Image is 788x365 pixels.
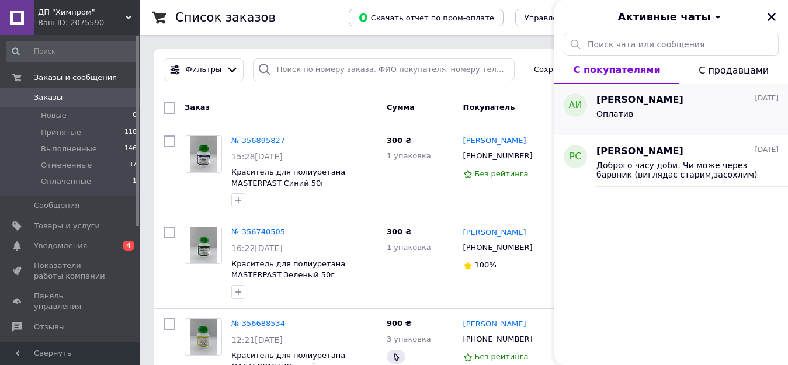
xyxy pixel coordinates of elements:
[463,103,515,112] span: Покупатель
[190,136,217,172] img: Фото товару
[387,103,415,112] span: Сумма
[755,145,779,155] span: [DATE]
[41,144,97,154] span: Выполненные
[564,33,779,56] input: Поиск чата или сообщения
[185,135,222,173] a: Фото товару
[231,259,345,279] a: Краситель для полиуретана MASTERPAST Зеленый 50г
[133,176,137,187] span: 1
[129,160,137,171] span: 37
[34,221,100,231] span: Товары и услуги
[231,136,285,145] a: № 356895827
[534,64,629,75] span: Сохраненные фильтры:
[463,319,526,330] a: [PERSON_NAME]
[175,11,276,25] h1: Список заказов
[38,7,126,18] span: ДП "Химпром"
[34,200,79,211] span: Сообщения
[475,169,529,178] span: Без рейтинга
[186,64,222,75] span: Фильтры
[596,109,633,119] span: Оплатив
[755,93,779,103] span: [DATE]
[461,148,535,164] div: [PHONE_NUMBER]
[463,135,526,147] a: [PERSON_NAME]
[461,240,535,255] div: [PHONE_NUMBER]
[231,227,285,236] a: № 356740505
[231,319,285,328] a: № 356688534
[475,260,497,269] span: 100%
[190,319,217,355] img: Фото товару
[349,9,504,26] button: Скачать отчет по пром-оплате
[185,227,222,264] a: Фото товару
[569,99,582,112] span: АИ
[253,58,515,81] input: Поиск по номеру заказа, ФИО покупателя, номеру телефона, Email, номеру накладной
[515,9,626,26] button: Управление статусами
[185,318,222,356] a: Фото товару
[41,110,67,121] span: Новые
[463,227,526,238] a: [PERSON_NAME]
[570,150,582,164] span: РС
[596,145,683,158] span: [PERSON_NAME]
[765,10,779,24] button: Закрыть
[231,244,283,253] span: 16:22[DATE]
[387,151,431,160] span: 1 упаковка
[618,9,711,25] span: Активные чаты
[231,152,283,161] span: 15:28[DATE]
[133,110,137,121] span: 0
[185,103,210,112] span: Заказ
[41,176,91,187] span: Оплаченные
[387,227,412,236] span: 300 ₴
[34,260,108,281] span: Показатели работы компании
[387,136,412,145] span: 300 ₴
[587,9,755,25] button: Активные чаты
[124,144,137,154] span: 146
[574,64,661,75] span: С покупателями
[554,84,788,135] button: АИ[PERSON_NAME][DATE]Оплатив
[6,41,138,62] input: Поиск
[596,161,762,179] span: Доброго часу доби. Чи може через барвник (виглядає старим,засохлим) не вийти виріб з поліуритану?...
[41,127,81,138] span: Принятые
[679,56,788,84] button: С продавцами
[231,168,345,187] a: Краситель для полиуретана MASTERPAST Синий 50г
[387,319,412,328] span: 900 ₴
[34,72,117,83] span: Заказы и сообщения
[387,243,431,252] span: 1 упаковка
[190,227,217,263] img: Фото товару
[231,335,283,345] span: 12:21[DATE]
[596,93,683,107] span: [PERSON_NAME]
[34,322,65,332] span: Отзывы
[41,160,92,171] span: Отмененные
[461,332,535,347] div: [PHONE_NUMBER]
[475,352,529,361] span: Без рейтинга
[34,291,108,312] span: Панель управления
[387,335,431,343] span: 3 упаковка
[34,92,63,103] span: Заказы
[554,56,679,84] button: С покупателями
[38,18,140,28] div: Ваш ID: 2075590
[34,241,87,251] span: Уведомления
[358,12,494,23] span: Скачать отчет по пром-оплате
[124,127,137,138] span: 118
[123,241,134,251] span: 4
[554,135,788,187] button: РС[PERSON_NAME][DATE]Доброго часу доби. Чи може через барвник (виглядає старим,засохлим) не вийти...
[525,13,616,22] span: Управление статусами
[699,65,769,76] span: С продавцами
